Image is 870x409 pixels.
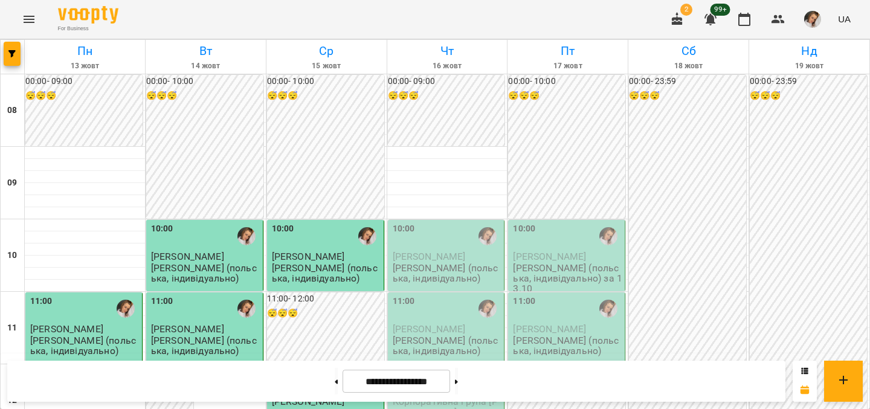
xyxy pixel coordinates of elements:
[151,263,260,284] p: [PERSON_NAME] (польська, індивідуально)
[388,75,505,88] h6: 00:00 - 09:00
[7,249,17,262] h6: 10
[27,42,143,60] h6: Пн
[630,42,747,60] h6: Сб
[804,11,821,28] img: ca64c4ce98033927e4211a22b84d869f.JPG
[7,104,17,117] h6: 08
[147,60,264,72] h6: 14 жовт
[393,295,415,308] label: 11:00
[630,60,747,72] h6: 18 жовт
[237,227,256,245] img: Трушевська Саша (п)
[599,300,617,318] img: Трушевська Саша (п)
[751,60,868,72] h6: 19 жовт
[389,42,506,60] h6: Чт
[513,251,586,262] span: [PERSON_NAME]
[508,89,625,103] h6: 😴😴😴
[30,335,140,356] p: [PERSON_NAME] (польська, індивідуально)
[393,263,502,284] p: [PERSON_NAME] (польська, індивідуально)
[393,251,466,262] span: [PERSON_NAME]
[710,4,730,16] span: 99+
[147,42,264,60] h6: Вт
[146,89,263,103] h6: 😴😴😴
[151,251,224,262] span: [PERSON_NAME]
[151,295,173,308] label: 11:00
[513,295,535,308] label: 11:00
[7,321,17,335] h6: 11
[509,42,626,60] h6: Пт
[629,89,746,103] h6: 😴😴😴
[838,13,851,25] span: UA
[629,75,746,88] h6: 00:00 - 23:59
[268,60,385,72] h6: 15 жовт
[599,227,617,245] img: Трушевська Саша (п)
[478,300,497,318] img: Трушевська Саша (п)
[751,42,868,60] h6: Нд
[389,60,506,72] h6: 16 жовт
[27,60,143,72] h6: 13 жовт
[25,75,143,88] h6: 00:00 - 09:00
[358,227,376,245] img: Трушевська Саша (п)
[267,307,384,320] h6: 😴😴😴
[267,89,384,103] h6: 😴😴😴
[750,89,867,103] h6: 😴😴😴
[58,6,118,24] img: Voopty Logo
[680,4,692,16] span: 2
[7,176,17,190] h6: 09
[268,42,385,60] h6: Ср
[58,25,118,33] span: For Business
[25,89,143,103] h6: 😴😴😴
[14,5,43,34] button: Menu
[513,323,586,335] span: [PERSON_NAME]
[393,323,466,335] span: [PERSON_NAME]
[267,292,384,306] h6: 11:00 - 12:00
[117,300,135,318] img: Трушевська Саша (п)
[237,300,256,318] img: Трушевська Саша (п)
[393,222,415,236] label: 10:00
[509,60,626,72] h6: 17 жовт
[513,335,622,356] p: [PERSON_NAME] (польська, індивідуально)
[146,75,263,88] h6: 00:00 - 10:00
[272,251,345,262] span: [PERSON_NAME]
[267,75,384,88] h6: 00:00 - 10:00
[151,222,173,236] label: 10:00
[272,263,381,284] p: [PERSON_NAME] (польська, індивідуально)
[478,227,497,245] img: Трушевська Саша (п)
[833,8,855,30] button: UA
[151,323,224,335] span: [PERSON_NAME]
[30,323,103,335] span: [PERSON_NAME]
[508,75,625,88] h6: 00:00 - 10:00
[393,335,502,356] p: [PERSON_NAME] (польська, індивідуально)
[151,335,260,356] p: [PERSON_NAME] (польська, індивідуально)
[750,75,867,88] h6: 00:00 - 23:59
[30,295,53,308] label: 11:00
[513,222,535,236] label: 10:00
[388,89,505,103] h6: 😴😴😴
[272,222,294,236] label: 10:00
[513,263,622,294] p: [PERSON_NAME] (польська, індивідуально) за 13.10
